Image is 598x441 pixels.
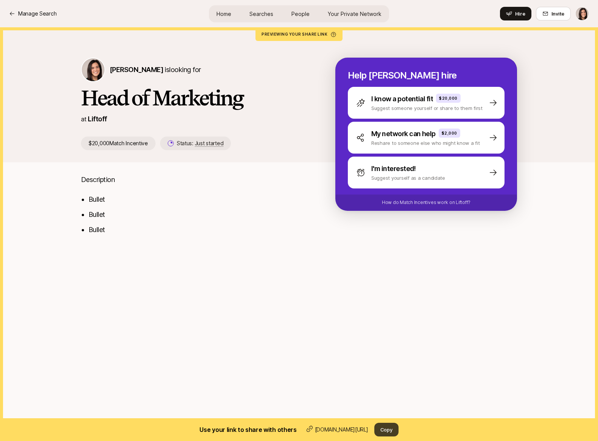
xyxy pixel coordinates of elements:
[81,137,156,150] p: $20,000 Match Incentive
[371,129,436,139] p: My network can help
[551,10,564,17] span: Invite
[382,199,470,206] p: How do Match Incentives work on Liftoff?
[536,7,571,20] button: Invite
[88,114,107,124] p: Liftoff
[371,174,445,182] p: Suggest yourself as a candidate
[500,7,531,20] button: Hire
[110,66,163,74] span: [PERSON_NAME]
[89,194,311,205] li: Bullet
[243,7,279,21] a: Searches
[285,7,316,21] a: People
[374,423,399,436] button: Copy
[177,139,223,148] p: Status:
[82,58,104,81] img: Eleanor Morgan
[439,95,458,101] p: $20,000
[576,7,589,20] img: Eleanor Morgan
[199,425,296,435] h2: Use your link to share with others
[216,10,231,18] span: Home
[322,7,388,21] a: Your Private Network
[515,10,525,17] span: Hire
[89,209,311,220] li: Bullet
[442,130,457,136] p: $2,000
[262,32,336,36] p: Previewing your share link
[348,70,505,81] p: Help [PERSON_NAME] hire
[89,224,311,235] li: Bullet
[371,139,480,147] p: Reshare to someone else who might know a fit
[291,10,310,18] span: People
[110,64,201,75] p: is looking for
[210,7,237,21] a: Home
[81,86,311,109] h1: Head of Marketing
[328,10,382,18] span: Your Private Network
[195,140,224,147] span: Just started
[18,9,56,18] p: Manage Search
[371,163,416,174] p: I'm interested!
[371,94,433,104] p: I know a potential fit
[81,174,311,185] p: Description
[81,114,86,124] p: at
[371,104,483,112] p: Suggest someone yourself or share to them first
[249,10,273,18] span: Searches
[315,425,368,434] p: [DOMAIN_NAME][URL]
